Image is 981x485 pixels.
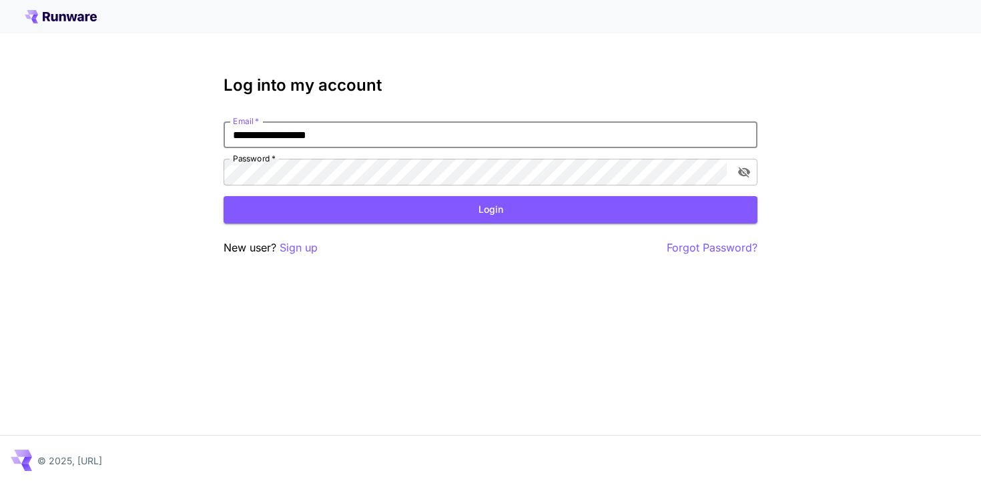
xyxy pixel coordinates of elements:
button: Sign up [280,239,318,256]
h3: Log into my account [224,76,757,95]
button: toggle password visibility [732,160,756,184]
button: Forgot Password? [667,239,757,256]
label: Email [233,115,259,127]
button: Login [224,196,757,223]
p: New user? [224,239,318,256]
label: Password [233,153,276,164]
p: © 2025, [URL] [37,454,102,468]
